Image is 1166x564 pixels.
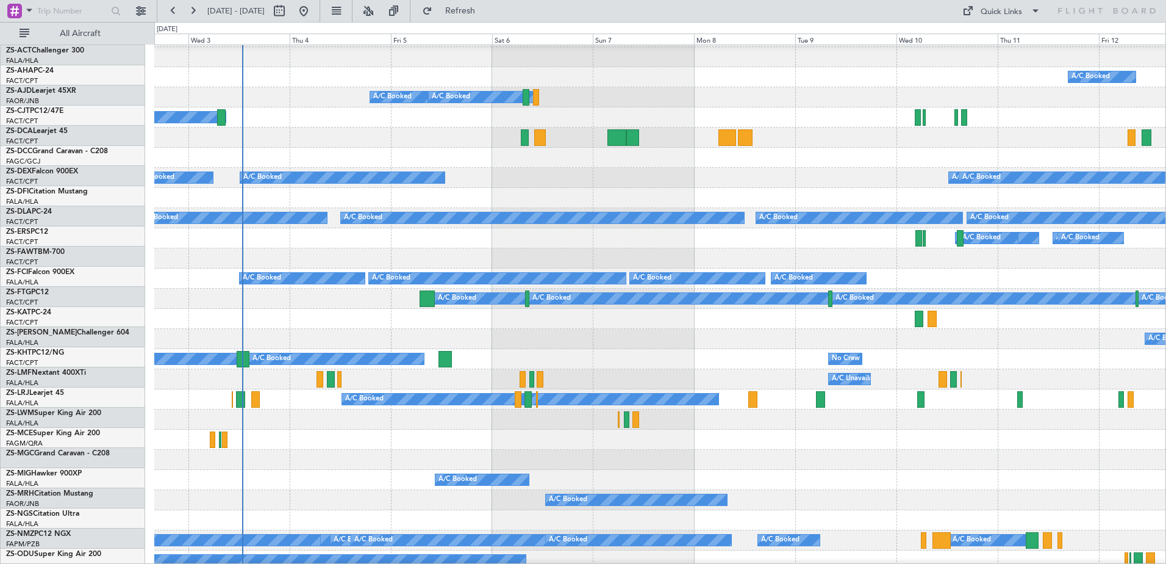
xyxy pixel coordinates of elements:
[6,519,38,529] a: FALA/HLA
[6,289,49,296] a: ZS-FTGPC12
[345,390,384,408] div: A/C Booked
[417,1,490,21] button: Refresh
[832,350,860,368] div: No Crew
[243,168,282,187] div: A/C Booked
[6,148,108,155] a: ZS-DCCGrand Caravan - C208
[6,450,110,457] a: ZS-MGCGrand Caravan - C208
[956,1,1046,21] button: Quick Links
[970,209,1009,227] div: A/C Booked
[6,329,129,336] a: ZS-[PERSON_NAME]Challenger 604
[6,450,34,457] span: ZS-MGC
[391,34,492,45] div: Fri 5
[6,338,38,347] a: FALA/HLA
[6,47,84,54] a: ZS-ACTChallenger 300
[6,358,38,367] a: FACT/CPT
[6,87,32,95] span: ZS-AJD
[6,67,54,74] a: ZS-AHAPC-24
[6,510,79,518] a: ZS-NGSCitation Ultra
[6,309,51,316] a: ZS-KATPC-24
[759,209,798,227] div: A/C Booked
[6,470,31,477] span: ZS-MIG
[136,168,174,187] div: A/C Booked
[6,168,32,175] span: ZS-DEX
[6,117,38,126] a: FACT/CPT
[795,34,896,45] div: Tue 9
[140,209,178,227] div: A/C Booked
[6,551,101,558] a: ZS-ODUSuper King Air 200
[6,510,33,518] span: ZS-NGS
[157,24,177,35] div: [DATE]
[6,479,38,488] a: FALA/HLA
[6,410,101,417] a: ZS-LWMSuper King Air 200
[6,470,82,477] a: ZS-MIGHawker 900XP
[207,5,265,16] span: [DATE] - [DATE]
[761,531,799,549] div: A/C Booked
[252,350,291,368] div: A/C Booked
[6,318,38,327] a: FACT/CPT
[492,34,593,45] div: Sat 6
[962,229,1001,247] div: A/C Booked
[835,289,874,308] div: A/C Booked
[438,471,477,489] div: A/C Booked
[6,228,48,236] a: ZS-ERSPC12
[6,540,40,549] a: FAPM/PZB
[6,248,34,256] span: ZS-FAW
[6,389,29,397] span: ZS-LRJ
[896,34,998,45] div: Wed 10
[6,289,31,296] span: ZS-FTG
[435,7,486,15] span: Refresh
[6,551,34,558] span: ZS-ODU
[372,269,410,287] div: A/C Booked
[549,531,587,549] div: A/C Booked
[6,278,38,287] a: FALA/HLA
[6,329,77,336] span: ZS-[PERSON_NAME]
[6,430,33,437] span: ZS-MCE
[6,197,38,206] a: FALA/HLA
[6,530,34,538] span: ZS-NMZ
[6,188,88,195] a: ZS-DFICitation Mustang
[6,76,38,85] a: FACT/CPT
[6,208,32,215] span: ZS-DLA
[188,34,290,45] div: Wed 3
[6,177,38,186] a: FACT/CPT
[981,6,1022,18] div: Quick Links
[6,188,29,195] span: ZS-DFI
[633,269,671,287] div: A/C Booked
[6,499,39,508] a: FAOR/JNB
[6,389,64,397] a: ZS-LRJLearjet 45
[6,228,30,236] span: ZS-ERS
[6,298,38,307] a: FACT/CPT
[6,237,38,247] a: FACT/CPT
[344,209,382,227] div: A/C Booked
[6,349,64,356] a: ZS-KHTPC12/NG
[6,157,40,166] a: FAGC/GCJ
[1061,229,1100,247] div: A/C Booked
[6,430,100,437] a: ZS-MCESuper King Air 200
[1071,68,1110,86] div: A/C Booked
[6,258,38,267] a: FACT/CPT
[6,87,76,95] a: ZS-AJDLearjet 45XR
[6,419,38,428] a: FALA/HLA
[952,168,990,187] div: A/C Booked
[6,128,33,135] span: ZS-DCA
[6,269,28,276] span: ZS-FCI
[334,531,372,549] div: A/C Booked
[6,439,43,448] a: FAGM/QRA
[290,34,391,45] div: Thu 4
[37,2,107,20] input: Trip Number
[6,309,31,316] span: ZS-KAT
[32,29,129,38] span: All Aircraft
[6,269,74,276] a: ZS-FCIFalcon 900EX
[6,490,93,497] a: ZS-MRHCitation Mustang
[6,248,65,256] a: ZS-FAWTBM-700
[832,370,882,388] div: A/C Unavailable
[6,378,38,388] a: FALA/HLA
[6,369,86,377] a: ZS-LMFNextant 400XTi
[6,137,38,146] a: FACT/CPT
[593,34,694,45] div: Sun 7
[6,128,68,135] a: ZS-DCALearjet 45
[373,88,412,106] div: A/C Booked
[6,67,34,74] span: ZS-AHA
[998,34,1099,45] div: Thu 11
[6,47,32,54] span: ZS-ACT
